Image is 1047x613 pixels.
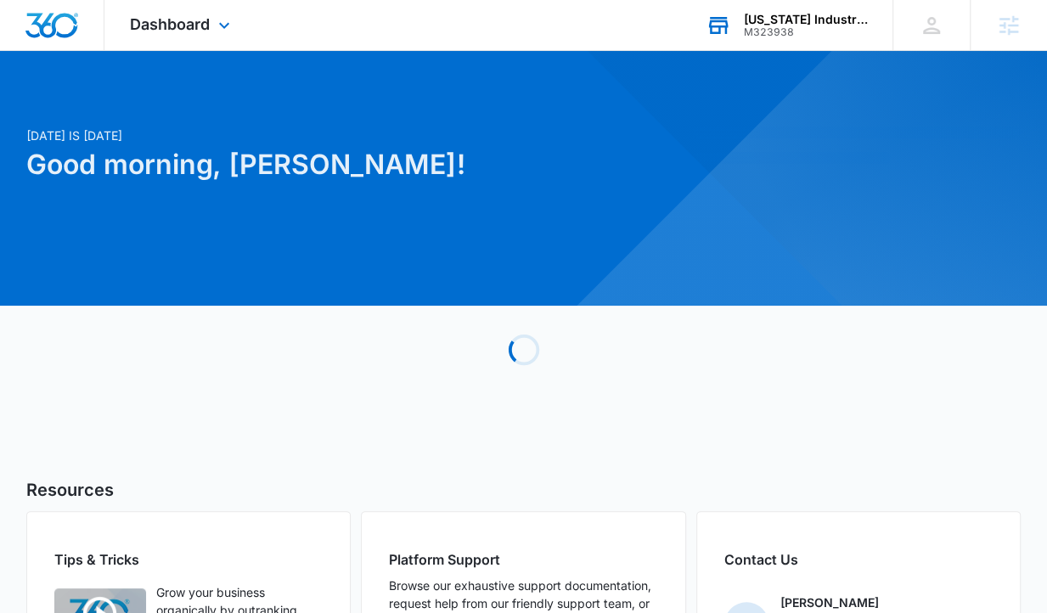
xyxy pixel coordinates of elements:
[724,549,993,570] h2: Contact Us
[389,549,657,570] h2: Platform Support
[780,593,879,611] p: [PERSON_NAME]
[26,477,1021,503] h5: Resources
[26,144,683,185] h1: Good morning, [PERSON_NAME]!
[130,15,210,33] span: Dashboard
[744,26,868,38] div: account id
[54,549,323,570] h2: Tips & Tricks
[744,13,868,26] div: account name
[26,127,683,144] p: [DATE] is [DATE]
